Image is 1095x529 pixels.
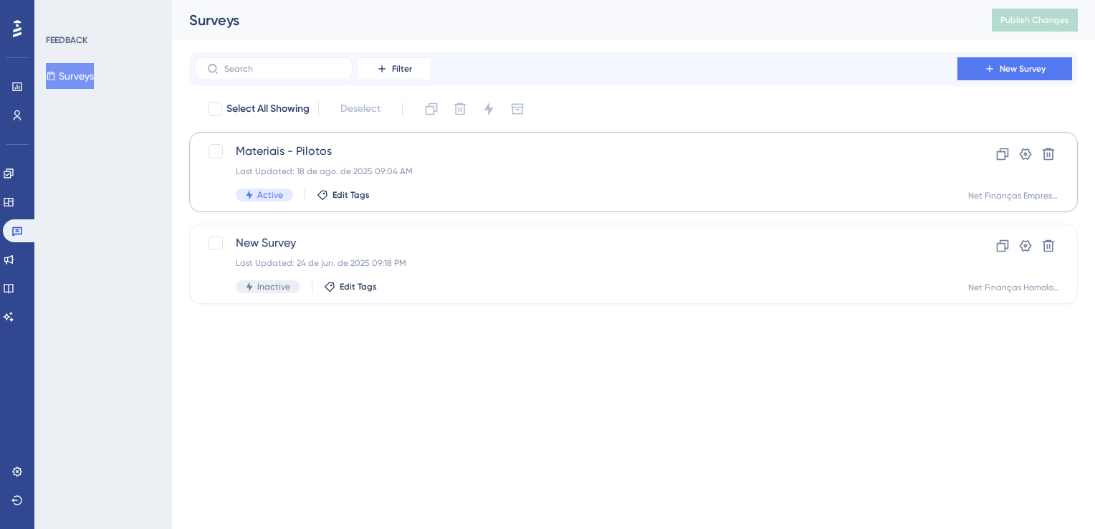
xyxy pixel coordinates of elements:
span: Deselect [340,100,381,118]
button: Surveys [46,63,94,89]
span: Edit Tags [333,189,370,201]
div: Net Finanças Empresarial [968,190,1060,201]
span: Select All Showing [226,100,310,118]
div: Surveys [189,10,956,30]
span: Materiais - Pilotos [236,143,917,160]
div: Last Updated: 18 de ago. de 2025 09:04 AM [236,166,917,177]
button: Edit Tags [324,281,377,292]
div: Last Updated: 24 de jun. de 2025 09:18 PM [236,257,917,269]
button: Publish Changes [992,9,1078,32]
button: Edit Tags [317,189,370,201]
button: Deselect [327,96,393,122]
span: New Survey [1000,63,1046,75]
input: Search [224,64,340,74]
span: New Survey [236,234,917,252]
div: FEEDBACK [46,34,87,46]
span: Filter [392,63,412,75]
div: Net Finanças Homologação [968,282,1060,293]
button: Filter [358,57,430,80]
span: Active [257,189,283,201]
button: New Survey [957,57,1072,80]
span: Edit Tags [340,281,377,292]
span: Publish Changes [1000,14,1069,26]
span: Inactive [257,281,290,292]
